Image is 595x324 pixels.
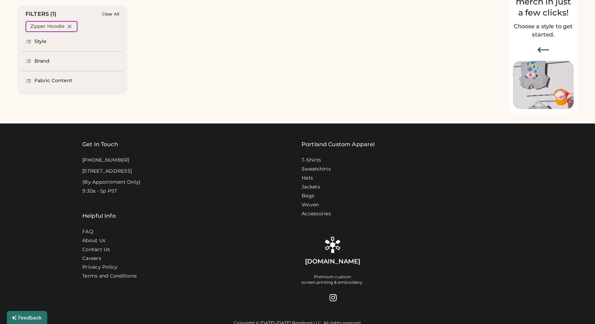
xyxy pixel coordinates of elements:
a: Accessories [302,210,331,217]
a: Careers [82,255,101,262]
img: Rendered Logo - Screens [324,237,341,253]
a: Woven [302,202,319,208]
a: Sweatshirts [302,166,331,173]
a: T-Shirts [302,157,321,164]
a: Bags [302,193,314,199]
a: Jackets [302,184,320,191]
div: Premium custom screen printing & embroidery. [302,274,363,285]
a: Portland Custom Apparel [302,140,375,149]
h2: Choose a style to get started. [513,22,574,39]
div: [STREET_ADDRESS] [82,168,132,175]
a: About Us [82,237,105,244]
div: 9:30a - 5p PST [82,188,117,195]
div: [PHONE_NUMBER] [82,157,129,164]
div: Brand [34,58,50,65]
div: FILTERS (1) [25,10,57,18]
img: Image of Lisa Congdon Eye Print on T-Shirt and Hat [513,61,574,109]
a: Contact Us [82,246,110,253]
div: Get In Touch [82,140,118,149]
div: [DOMAIN_NAME] [305,257,360,266]
div: Terms and Conditions [82,273,137,280]
div: Clear All [102,12,119,17]
div: (By Appointment Only) [82,179,140,186]
div: Style [34,38,47,45]
div: Fabric Content [34,77,72,84]
a: FAQ [82,228,93,235]
div: Zipper Hoodie [30,23,64,30]
div: Helpful Info [82,212,116,220]
a: Privacy Policy [82,264,118,271]
a: Hats [302,175,313,182]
